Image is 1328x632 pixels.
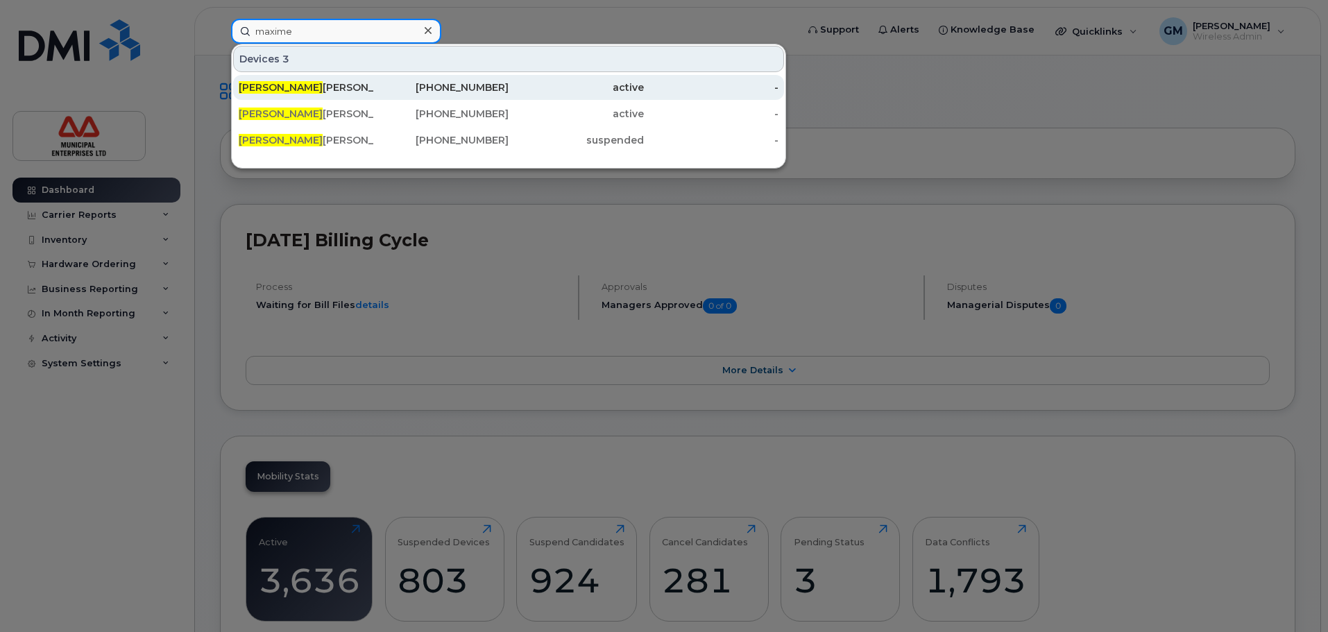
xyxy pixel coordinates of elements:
[509,107,644,121] div: active
[282,52,289,66] span: 3
[233,128,784,153] a: [PERSON_NAME][PERSON_NAME][PHONE_NUMBER]suspended-
[374,107,509,121] div: [PHONE_NUMBER]
[239,134,323,146] span: [PERSON_NAME]
[644,107,779,121] div: -
[233,46,784,72] div: Devices
[239,133,374,147] div: [PERSON_NAME]
[644,133,779,147] div: -
[509,133,644,147] div: suspended
[233,101,784,126] a: [PERSON_NAME][PERSON_NAME][PHONE_NUMBER]active-
[239,107,374,121] div: [PERSON_NAME]
[239,108,323,120] span: [PERSON_NAME]
[374,80,509,94] div: [PHONE_NUMBER]
[374,133,509,147] div: [PHONE_NUMBER]
[509,80,644,94] div: active
[233,75,784,100] a: [PERSON_NAME][PERSON_NAME] Co Op[PHONE_NUMBER]active-
[239,80,374,94] div: [PERSON_NAME] Co Op
[239,81,323,94] span: [PERSON_NAME]
[644,80,779,94] div: -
